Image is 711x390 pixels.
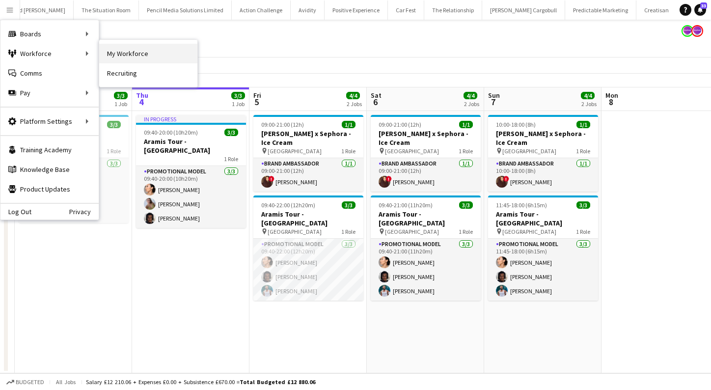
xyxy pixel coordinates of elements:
[341,228,355,235] span: 1 Role
[16,379,44,386] span: Budgeted
[231,92,245,99] span: 3/3
[107,121,121,128] span: 3/3
[385,147,439,155] span: [GEOGRAPHIC_DATA]
[379,121,421,128] span: 09:00-21:00 (12h)
[386,176,392,182] span: !
[488,195,598,301] app-job-card: 11:45-18:00 (6h15m)3/3Aramis Tour - [GEOGRAPHIC_DATA] [GEOGRAPHIC_DATA]1 RolePromotional Model3/3...
[487,96,500,108] span: 7
[136,91,148,100] span: Thu
[459,121,473,128] span: 1/1
[604,96,618,108] span: 8
[496,201,547,209] span: 11:45-18:00 (6h15m)
[488,91,500,100] span: Sun
[0,160,99,179] a: Knowledge Base
[0,140,99,160] a: Training Academy
[54,378,78,386] span: All jobs
[488,158,598,192] app-card-role: Brand Ambassador1/110:00-18:00 (8h)![PERSON_NAME]
[459,228,473,235] span: 1 Role
[144,129,198,136] span: 09:40-20:00 (10h20m)
[636,0,677,20] button: Creatisan
[136,115,246,123] div: In progress
[253,115,363,192] div: 09:00-21:00 (12h)1/1[PERSON_NAME] x Sephora - Ice Cream [GEOGRAPHIC_DATA]1 RoleBrand Ambassador1/...
[240,378,315,386] span: Total Budgeted £12 880.06
[488,210,598,227] h3: Aramis Tour - [GEOGRAPHIC_DATA]
[135,96,148,108] span: 4
[261,121,304,128] span: 09:00-21:00 (12h)
[424,0,482,20] button: The Relationship
[232,100,245,108] div: 1 Job
[0,179,99,199] a: Product Updates
[691,25,703,37] app-user-avatar: Sophie Barnes
[0,63,99,83] a: Comms
[388,0,424,20] button: Car Fest
[0,24,99,44] div: Boards
[371,91,382,100] span: Sat
[136,166,246,228] app-card-role: Promotional Model3/309:40-20:00 (10h20m)[PERSON_NAME][PERSON_NAME][PERSON_NAME]
[369,96,382,108] span: 6
[488,239,598,301] app-card-role: Promotional Model3/311:45-18:00 (6h15m)[PERSON_NAME][PERSON_NAME][PERSON_NAME]
[269,176,274,182] span: !
[581,92,595,99] span: 4/4
[5,377,46,388] button: Budgeted
[69,208,99,216] a: Privacy
[371,195,481,301] app-job-card: 09:40-21:00 (11h20m)3/3Aramis Tour - [GEOGRAPHIC_DATA] [GEOGRAPHIC_DATA]1 RolePromotional Model3/...
[136,115,246,228] app-job-card: In progress09:40-20:00 (10h20m)3/3Aramis Tour - [GEOGRAPHIC_DATA]1 RolePromotional Model3/309:40-...
[291,0,325,20] button: Avidity
[342,201,355,209] span: 3/3
[86,378,315,386] div: Salary £12 210.06 + Expenses £0.00 + Subsistence £670.00 =
[682,25,693,37] app-user-avatar: Florence Watkinson
[224,155,238,163] span: 1 Role
[268,228,322,235] span: [GEOGRAPHIC_DATA]
[576,201,590,209] span: 3/3
[700,2,707,9] span: 33
[464,100,479,108] div: 2 Jobs
[325,0,388,20] button: Positive Experience
[0,208,31,216] a: Log Out
[502,147,556,155] span: [GEOGRAPHIC_DATA]
[0,111,99,131] div: Platform Settings
[99,63,197,83] a: Recruiting
[488,115,598,192] app-job-card: 10:00-18:00 (8h)1/1[PERSON_NAME] x Sephora - Ice Cream [GEOGRAPHIC_DATA]1 RoleBrand Ambassador1/1...
[107,147,121,155] span: 1 Role
[488,129,598,147] h3: [PERSON_NAME] x Sephora - Ice Cream
[371,115,481,192] app-job-card: 09:00-21:00 (12h)1/1[PERSON_NAME] x Sephora - Ice Cream [GEOGRAPHIC_DATA]1 RoleBrand Ambassador1/...
[99,44,197,63] a: My Workforce
[253,239,363,301] app-card-role: Promotional Model3/309:40-22:00 (12h20m)[PERSON_NAME][PERSON_NAME][PERSON_NAME]
[139,0,232,20] button: Pencil Media Solutions Limited
[459,147,473,155] span: 1 Role
[136,137,246,155] h3: Aramis Tour - [GEOGRAPHIC_DATA]
[605,91,618,100] span: Mon
[464,92,477,99] span: 4/4
[253,129,363,147] h3: [PERSON_NAME] x Sephora - Ice Cream
[576,121,590,128] span: 1/1
[253,91,261,100] span: Fri
[371,239,481,301] app-card-role: Promotional Model3/309:40-21:00 (11h20m)[PERSON_NAME][PERSON_NAME][PERSON_NAME]
[576,228,590,235] span: 1 Role
[253,195,363,301] app-job-card: 09:40-22:00 (12h20m)3/3Aramis Tour - [GEOGRAPHIC_DATA] [GEOGRAPHIC_DATA]1 RolePromotional Model3/...
[342,121,355,128] span: 1/1
[346,92,360,99] span: 4/4
[114,92,128,99] span: 3/3
[341,147,355,155] span: 1 Role
[224,129,238,136] span: 3/3
[252,96,261,108] span: 5
[371,158,481,192] app-card-role: Brand Ambassador1/109:00-21:00 (12h)![PERSON_NAME]
[74,0,139,20] button: The Situation Room
[482,0,565,20] button: [PERSON_NAME] Cargobull
[232,0,291,20] button: Action Challenge
[503,176,509,182] span: !
[576,147,590,155] span: 1 Role
[502,228,556,235] span: [GEOGRAPHIC_DATA]
[261,201,315,209] span: 09:40-22:00 (12h20m)
[114,100,127,108] div: 1 Job
[379,201,433,209] span: 09:40-21:00 (11h20m)
[496,121,536,128] span: 10:00-18:00 (8h)
[0,83,99,103] div: Pay
[459,201,473,209] span: 3/3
